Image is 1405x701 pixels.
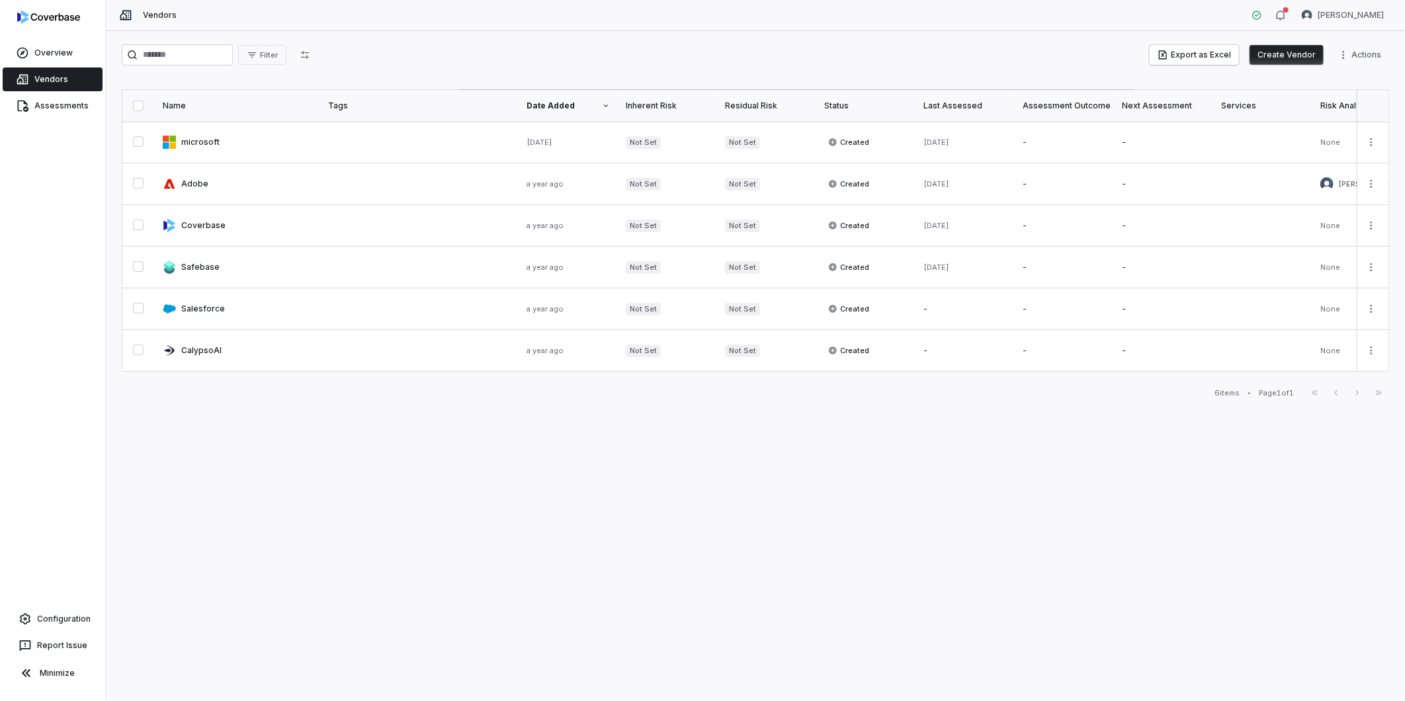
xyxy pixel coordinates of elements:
div: Residual Risk [725,101,808,111]
button: Export as Excel [1150,45,1239,65]
div: Date Added [527,101,610,111]
div: • [1248,388,1251,397]
td: - [1114,288,1213,330]
button: More actions [1361,299,1382,319]
span: Not Set [725,178,760,190]
span: Not Set [626,261,661,274]
td: - [1114,163,1213,205]
span: a year ago [527,346,564,355]
td: - [915,330,1015,372]
span: Filter [260,50,278,60]
span: a year ago [527,304,564,313]
div: Tags [328,101,511,111]
td: - [1015,247,1114,288]
span: Not Set [626,136,661,149]
span: Created [828,179,869,189]
span: Created [828,262,869,272]
span: Created [828,345,869,356]
span: Vendors [143,10,177,21]
span: [DATE] [923,138,949,147]
span: Not Set [725,136,760,149]
button: More actions [1361,132,1382,152]
img: Michael Browne avatar [1302,10,1312,21]
span: Not Set [725,261,760,274]
span: Not Set [626,220,661,232]
span: [DATE] [923,263,949,272]
td: - [1114,205,1213,247]
td: - [1114,247,1213,288]
button: More actions [1361,257,1382,277]
td: - [1015,122,1114,163]
div: Assessment Outcome [1023,101,1106,111]
td: - [1015,205,1114,247]
div: Status [824,101,908,111]
span: Not Set [725,220,760,232]
button: Create Vendor [1250,45,1324,65]
td: - [1015,163,1114,205]
span: Not Set [626,303,661,315]
button: Report Issue [5,634,100,657]
div: Next Assessment [1122,101,1205,111]
div: Name [163,101,312,111]
span: Created [828,304,869,314]
button: More actions [1334,45,1389,65]
div: 6 items [1214,388,1240,398]
button: More actions [1361,216,1382,235]
div: Risk Analysts [1320,101,1404,111]
a: Assessments [3,94,103,118]
img: Gregory Fennell avatar [1320,177,1334,190]
button: Michael Browne avatar[PERSON_NAME] [1294,5,1392,25]
span: a year ago [527,179,564,188]
span: a year ago [527,263,564,272]
div: Page 1 of 1 [1259,388,1294,398]
td: - [1114,122,1213,163]
span: a year ago [527,221,564,230]
td: - [915,288,1015,330]
span: Not Set [725,303,760,315]
span: Created [828,137,869,147]
div: Last Assessed [923,101,1007,111]
button: More actions [1361,341,1382,360]
a: Configuration [5,607,100,631]
img: logo-D7KZi-bG.svg [17,11,80,24]
span: Not Set [725,345,760,357]
button: Minimize [5,660,100,686]
a: Vendors [3,67,103,91]
span: [DATE] [923,221,949,230]
span: [PERSON_NAME] [1318,10,1384,21]
span: Not Set [626,345,661,357]
td: - [1015,288,1114,330]
div: Services [1221,101,1304,111]
span: Created [828,220,869,231]
div: Inherent Risk [626,101,709,111]
button: More actions [1361,174,1382,194]
span: Not Set [626,178,661,190]
span: [PERSON_NAME] [1339,179,1400,189]
a: Overview [3,41,103,65]
span: [DATE] [923,179,949,188]
button: Filter [238,45,286,65]
span: [DATE] [527,138,552,147]
td: - [1114,330,1213,372]
td: - [1015,330,1114,372]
